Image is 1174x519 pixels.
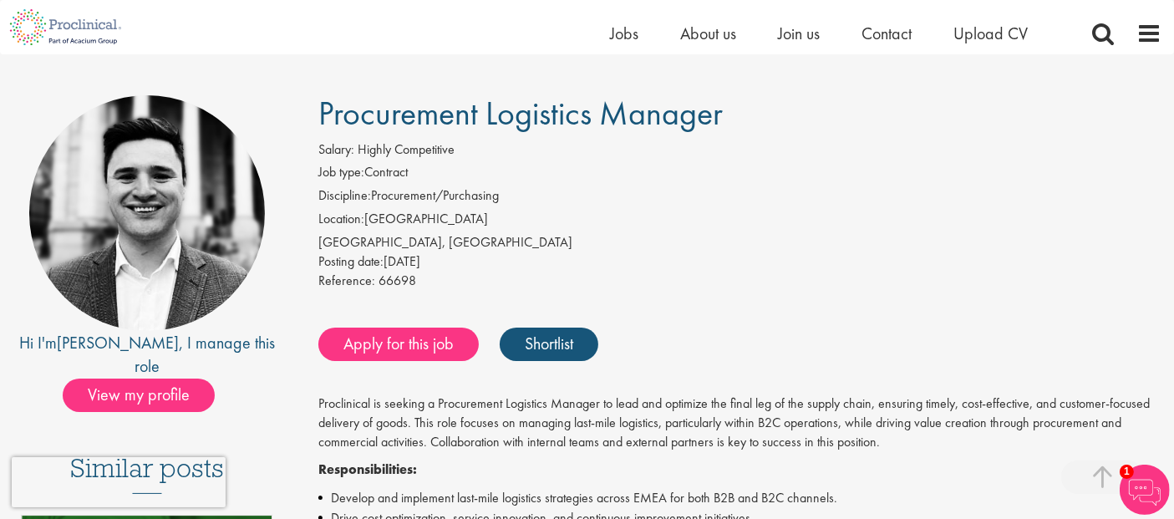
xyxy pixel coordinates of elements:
[680,23,736,44] a: About us
[318,210,1161,233] li: [GEOGRAPHIC_DATA]
[318,272,375,291] label: Reference:
[318,233,1161,252] div: [GEOGRAPHIC_DATA], [GEOGRAPHIC_DATA]
[1120,465,1170,515] img: Chatbot
[610,23,638,44] a: Jobs
[29,95,265,331] img: imeage of recruiter Edward Little
[318,163,364,182] label: Job type:
[318,252,384,270] span: Posting date:
[63,382,231,404] a: View my profile
[318,186,371,206] label: Discipline:
[953,23,1028,44] a: Upload CV
[318,460,417,478] strong: Responsibilities:
[358,140,455,158] span: Highly Competitive
[861,23,912,44] a: Contact
[318,394,1161,452] p: Proclinical is seeking a Procurement Logistics Manager to lead and optimize the final leg of the ...
[379,272,416,289] span: 66698
[318,140,354,160] label: Salary:
[1120,465,1134,479] span: 1
[63,379,215,412] span: View my profile
[778,23,820,44] a: Join us
[70,454,224,494] h3: Similar posts
[318,252,1161,272] div: [DATE]
[318,163,1161,186] li: Contract
[500,328,598,361] a: Shortlist
[318,488,1161,508] li: Develop and implement last-mile logistics strategies across EMEA for both B2B and B2C channels.
[318,328,479,361] a: Apply for this job
[57,332,179,354] a: [PERSON_NAME]
[13,331,281,379] div: Hi I'm , I manage this role
[318,92,723,135] span: Procurement Logistics Manager
[318,210,364,229] label: Location:
[318,186,1161,210] li: Procurement/Purchasing
[12,457,226,507] iframe: reCAPTCHA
